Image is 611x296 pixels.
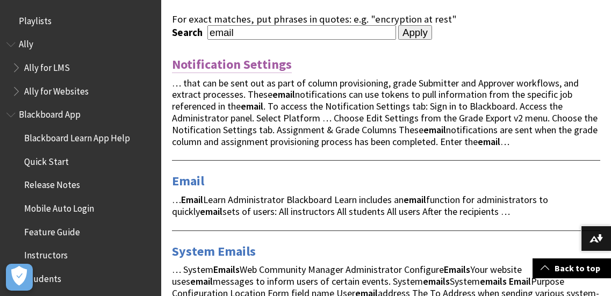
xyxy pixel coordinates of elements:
[404,193,426,206] strong: email
[172,77,598,148] span: … that can be sent out as part of column provisioning, grade Submitter and Approver workflows, an...
[24,153,69,167] span: Quick Start
[241,100,263,112] strong: email
[19,106,81,120] span: Blackboard App
[24,129,130,143] span: Blackboard Learn App Help
[24,176,80,191] span: Release Notes
[213,263,240,276] strong: Emails
[272,88,295,100] strong: email
[423,275,450,287] strong: emails
[6,35,155,100] nav: Book outline for Anthology Ally Help
[172,193,548,218] span: … Learn Administrator Blackboard Learn includes an function for administrators to quickly sets of...
[172,26,205,39] label: Search
[6,264,33,291] button: Open Preferences
[24,199,94,214] span: Mobile Auto Login
[24,270,61,284] span: Students
[172,13,600,25] div: For exact matches, put phrases in quotes: e.g. "encryption at rest"
[19,35,33,50] span: Ally
[181,193,203,206] strong: Email
[423,124,446,136] strong: email
[480,275,507,287] strong: emails
[172,172,204,190] a: Email
[190,275,213,287] strong: email
[533,258,611,278] a: Back to top
[24,59,70,73] span: Ally for LMS
[172,56,292,73] a: Notification Settings
[509,275,531,287] strong: Email
[444,263,470,276] strong: Emails
[24,82,89,97] span: Ally for Websites
[172,243,256,260] a: System Emails
[478,135,500,148] strong: email
[19,12,52,26] span: Playlists
[24,223,80,237] span: Feature Guide
[398,25,432,40] input: Apply
[6,12,155,30] nav: Book outline for Playlists
[200,205,222,218] strong: email
[24,247,68,261] span: Instructors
